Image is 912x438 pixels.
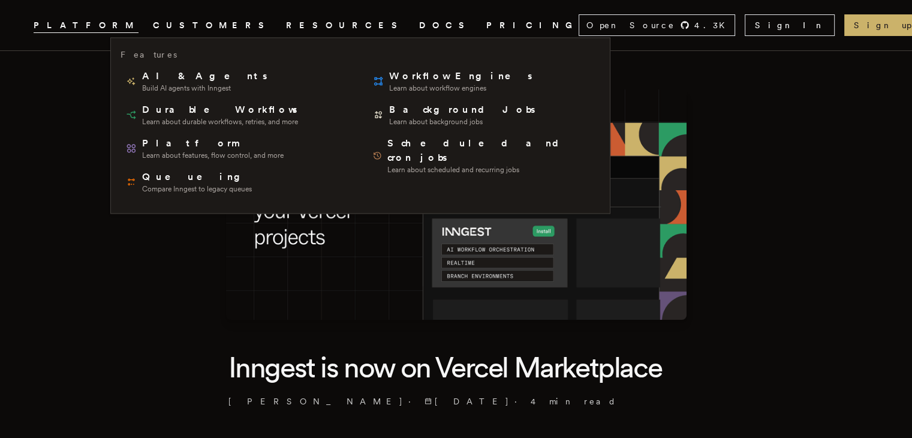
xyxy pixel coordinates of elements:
[368,64,600,98] a: Workflow EnginesLearn about workflow engines
[142,103,299,117] span: Durable Workflows
[121,98,353,131] a: Durable WorkflowsLearn about durable workflows, retries, and more
[142,184,252,194] span: Compare Inngest to legacy queues
[142,136,284,151] span: Platform
[531,395,616,407] span: 4 min read
[425,395,510,407] span: [DATE]
[153,18,272,33] a: CUSTOMERS
[121,131,353,165] a: PlatformLearn about features, flow control, and more
[142,69,269,83] span: AI & Agents
[419,18,472,33] a: DOCS
[34,18,139,33] button: PLATFORM
[121,47,177,62] h3: Features
[286,18,405,33] button: RESOURCES
[142,151,284,160] span: Learn about features, flow control, and more
[586,19,675,31] span: Open Source
[121,165,353,199] a: QueueingCompare Inngest to legacy queues
[228,349,684,386] h1: Inngest is now on Vercel Marketplace
[486,18,579,33] a: PRICING
[745,14,835,36] a: Sign In
[228,395,404,407] a: [PERSON_NAME]
[121,64,353,98] a: AI & AgentsBuild AI agents with Inngest
[389,117,537,127] span: Learn about background jobs
[387,165,595,175] span: Learn about scheduled and recurring jobs
[694,19,732,31] span: 4.3 K
[389,69,534,83] span: Workflow Engines
[389,83,534,93] span: Learn about workflow engines
[142,170,252,184] span: Queueing
[368,131,600,179] a: Scheduled and cron jobsLearn about scheduled and recurring jobs
[389,103,537,117] span: Background Jobs
[142,117,299,127] span: Learn about durable workflows, retries, and more
[228,395,684,407] p: · ·
[142,83,269,93] span: Build AI agents with Inngest
[368,98,600,131] a: Background JobsLearn about background jobs
[387,136,595,165] span: Scheduled and cron jobs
